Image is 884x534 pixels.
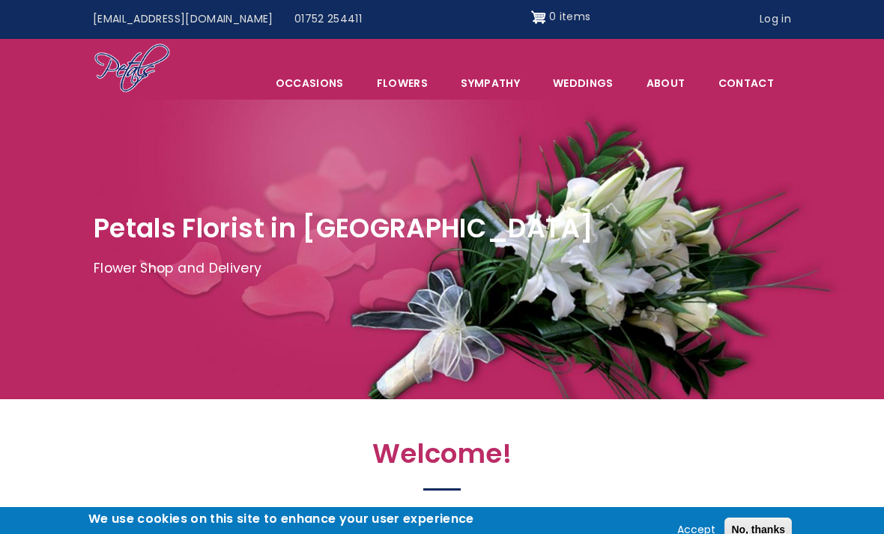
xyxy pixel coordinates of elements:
a: Log in [749,5,802,34]
span: Occasions [260,67,360,99]
a: [EMAIL_ADDRESS][DOMAIN_NAME] [82,5,284,34]
img: Home [94,43,171,95]
h2: Welcome! [116,438,768,478]
a: Contact [703,67,790,99]
p: Flower Shop and Delivery [94,258,790,280]
h2: We use cookies on this site to enhance your user experience [88,511,474,527]
a: Flowers [361,67,443,99]
span: Petals Florist in [GEOGRAPHIC_DATA] [94,210,593,246]
span: Weddings [537,67,629,99]
a: About [631,67,701,99]
a: Shopping cart 0 items [531,5,591,29]
img: Shopping cart [531,5,546,29]
a: 01752 254411 [284,5,372,34]
a: Sympathy [445,67,536,99]
span: 0 items [549,9,590,24]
